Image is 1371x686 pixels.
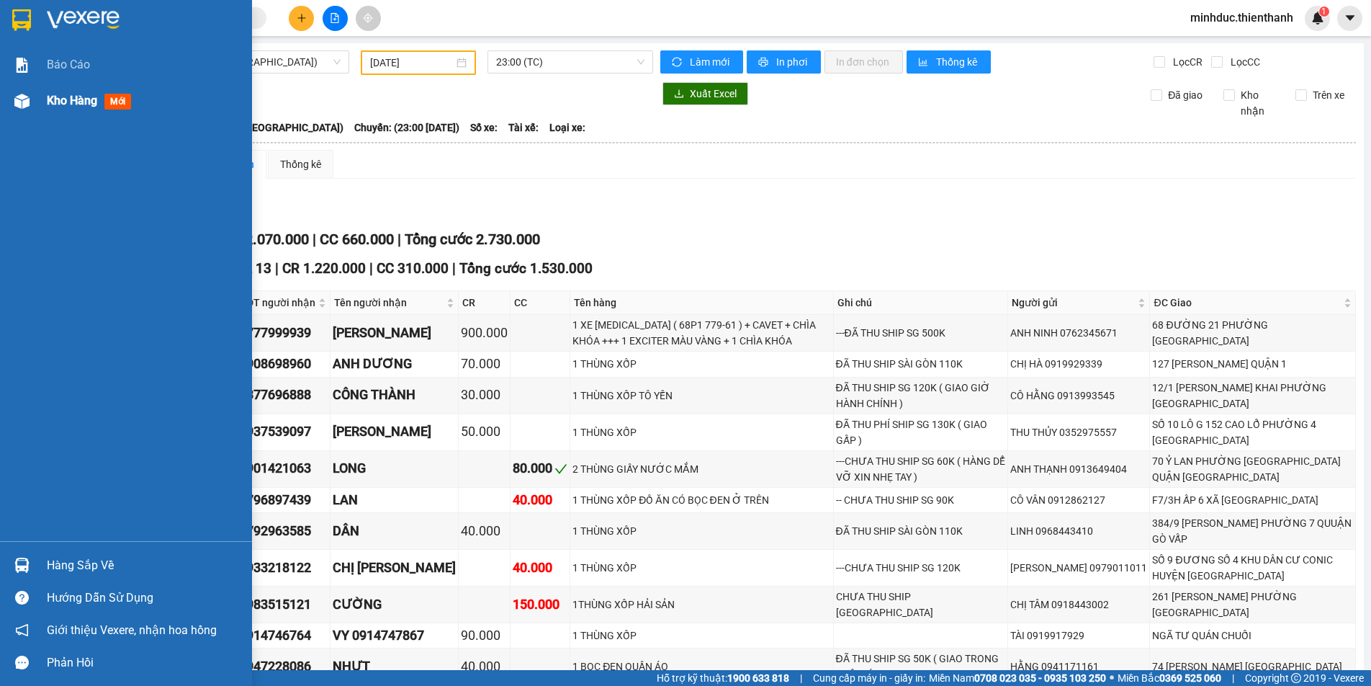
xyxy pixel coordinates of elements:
[1235,87,1285,119] span: Kho nhận
[836,651,1006,682] div: ĐÃ THU SHIP SG 50K ( GIAO TRONG BUỔI SÁNG )
[297,13,307,23] span: plus
[14,58,30,73] img: solution-icon
[836,492,1006,508] div: -- CHƯA THU SHIP SG 90K
[333,354,456,374] div: ANH DƯƠNG
[15,591,29,605] span: question-circle
[1319,6,1329,17] sup: 1
[239,385,328,405] div: 0377696888
[470,120,498,135] span: Số xe:
[1010,597,1147,612] div: CHỊ TÂM 0918443002
[1291,673,1301,683] span: copyright
[836,560,1006,576] div: ---CHƯA THU SHIP SG 120K
[331,414,459,451] td: BẢO THIỆN
[836,523,1006,539] div: ĐÃ THU SHIP SÀI GÒN 110K
[237,352,331,377] td: 0908698960
[333,458,456,478] div: LONG
[239,323,328,343] div: 0777999939
[331,587,459,623] td: CƯỜNG
[690,86,737,102] span: Xuất Excel
[672,57,684,68] span: sync
[657,670,789,686] span: Hỗ trợ kỹ thuật:
[461,323,508,343] div: 900.000
[513,490,567,510] div: 40.000
[1311,12,1324,24] img: icon-new-feature
[936,54,979,70] span: Thống kê
[237,649,331,685] td: 0947228086
[239,490,328,510] div: 0796897439
[1010,523,1147,539] div: LINH 0968443410
[237,315,331,352] td: 0777999939
[1152,515,1353,547] div: 384/9 [PERSON_NAME] PHƯỜNG 7 QUUẬN GÒ VẤP
[1232,670,1234,686] span: |
[1010,461,1147,477] div: ANH THẠNH 0913649404
[104,94,131,110] span: mới
[405,231,540,248] span: Tổng cước 2.730.000
[1162,87,1208,103] span: Đã giao
[334,295,444,311] span: Tên người nhận
[236,260,271,277] span: SL 13
[1337,6,1362,31] button: caret-down
[513,594,567,615] div: 150.000
[1010,356,1147,372] div: CHỊ HÀ 0919929339
[320,231,394,248] span: CC 660.000
[15,623,29,637] span: notification
[1225,54,1262,70] span: Lọc CC
[508,120,539,135] span: Tài xế:
[331,550,459,587] td: CHỊ KIỀU
[363,13,373,23] span: aim
[47,55,90,73] span: Báo cáo
[330,13,340,23] span: file-add
[1152,416,1353,448] div: SỐ 10 LÔ G 152 CAO LỔ PHƯỜNG 4 [GEOGRAPHIC_DATA]
[452,260,456,277] span: |
[331,451,459,488] td: LONG
[1118,670,1221,686] span: Miền Bắc
[1152,659,1353,674] div: 74 [PERSON_NAME] [GEOGRAPHIC_DATA]
[333,521,456,541] div: DÂN
[690,54,732,70] span: Làm mới
[1152,589,1353,620] div: 261 [PERSON_NAME] PHƯỜNG [GEOGRAPHIC_DATA]
[1344,12,1357,24] span: caret-down
[239,558,328,578] div: 0933218122
[511,291,570,315] th: CC
[14,558,30,573] img: warehouse-icon
[333,422,456,442] div: [PERSON_NAME]
[47,621,217,639] span: Giới thiệu Vexere, nhận hoa hồng
[1152,492,1353,508] div: F7/3H ẤP 6 XÃ [GEOGRAPHIC_DATA]
[237,587,331,623] td: 0983515121
[239,625,328,646] div: 0914746764
[333,385,456,405] div: CÔNG THÀNH
[1154,295,1341,311] span: ĐC Giao
[1179,9,1305,27] span: minhduc.thienthanh
[239,594,328,615] div: 0983515121
[377,260,449,277] span: CC 310.000
[313,231,316,248] span: |
[289,6,314,31] button: plus
[12,9,31,31] img: logo-vxr
[1152,317,1353,349] div: 68 ĐƯỜNG 21 PHƯỜNG [GEOGRAPHIC_DATA]
[554,463,567,476] span: check
[1010,325,1147,341] div: ANH NINH 0762345671
[370,55,454,71] input: 17/01/2024
[280,156,321,172] div: Thống kê
[1152,552,1353,584] div: SỐ 9 ĐƯƠNG SỐ 4 KHU DÂN CƯ CONIC HUYỆN [GEOGRAPHIC_DATA]
[461,521,508,541] div: 40.000
[907,50,991,73] button: bar-chartThống kê
[513,558,567,578] div: 40.000
[331,513,459,550] td: DÂN
[397,231,401,248] span: |
[461,354,508,374] div: 70.000
[239,458,328,478] div: 0901421063
[1152,453,1353,485] div: 70 Ỷ LAN PHƯỜNG [GEOGRAPHIC_DATA] QUẬN [GEOGRAPHIC_DATA]
[747,50,821,73] button: printerIn phơi
[758,57,770,68] span: printer
[333,323,456,343] div: [PERSON_NAME]
[1321,6,1326,17] span: 1
[572,388,830,404] div: 1 THÙNG XỐP TÔ YẾN
[549,120,585,135] span: Loại xe:
[354,120,459,135] span: Chuyến: (23:00 [DATE])
[333,558,456,578] div: CHỊ [PERSON_NAME]
[237,488,331,513] td: 0796897439
[47,94,97,107] span: Kho hàng
[237,378,331,414] td: 0377696888
[1167,54,1205,70] span: Lọc CR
